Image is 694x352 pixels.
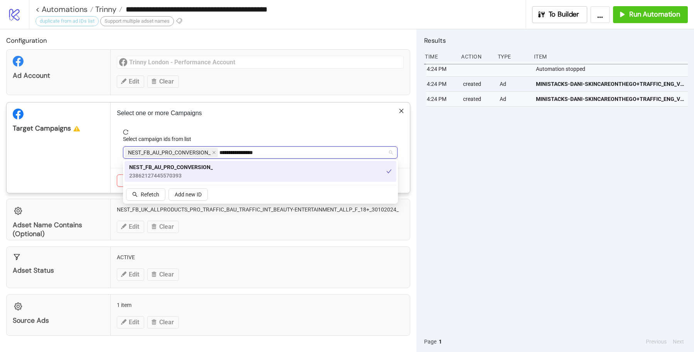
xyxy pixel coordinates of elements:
button: Next [670,337,686,346]
span: close [212,151,216,154]
div: Type [497,49,528,64]
div: Time [424,49,455,64]
button: Previous [643,337,669,346]
div: Support multiple adset names [100,16,174,26]
div: Action [460,49,491,64]
div: Target Campaigns [13,124,104,133]
span: Trinny [93,4,116,14]
span: Page [424,337,436,346]
span: Refetch [141,191,159,198]
div: 4:24 PM [426,92,457,106]
div: Ad [499,92,530,106]
span: NEST_FB_AU_PRO_CONVERSION_ [129,163,213,171]
div: Item [533,49,688,64]
h2: Results [424,35,688,45]
button: Run Automation [613,6,688,23]
div: created [462,77,493,91]
input: Select campaign ids from list [219,148,272,157]
p: Select one or more Campaigns [117,109,404,118]
a: Trinny [93,5,122,13]
label: Select campaign ids from list [123,135,196,143]
span: MINISTACKS-DANI-SKINCAREONTHEGO+TRAFFIC_ENG_VID_SKINCARE_SP_22092025_CC_SC7_USP10_TL_ [536,95,684,103]
div: created [462,92,493,106]
span: search [132,192,138,197]
span: reload [123,129,398,135]
span: Add new ID [175,191,202,198]
div: 4:24 PM [426,77,457,91]
div: NEST_FB_AU_PRO_CONVERSION_ [125,161,396,182]
span: To Builder [549,10,579,19]
a: MINISTACKS-DANI-SKINCAREONTHEGO+TRAFFIC_ENG_VID_SKINCARE_SP_22092025_CC_SC7_USP10_TL_ [536,92,684,106]
div: Automation stopped [535,62,690,76]
div: duplicate from ad IDs list [35,16,99,26]
button: ... [590,6,610,23]
span: MINISTACKS-DANI-SKINCAREONTHEGO+TRAFFIC_ENG_VID_SKINCARE_SP_22092025_CC_SC7_USP10_TL_ [536,80,684,88]
span: close [399,108,404,114]
button: To Builder [532,6,588,23]
button: Refetch [126,188,165,201]
button: Add new ID [168,188,208,201]
span: NEST_FB_AU_PRO_CONVERSION_ [128,148,211,157]
span: 23862127445570393 [129,171,213,180]
div: Ad [499,77,530,91]
span: NEST_FB_AU_PRO_CONVERSION_ [125,148,218,157]
div: 4:24 PM [426,62,457,76]
button: 1 [436,337,444,346]
a: < Automations [35,5,93,13]
h2: Configuration [6,35,410,45]
button: Cancel [117,174,145,187]
a: MINISTACKS-DANI-SKINCAREONTHEGO+TRAFFIC_ENG_VID_SKINCARE_SP_22092025_CC_SC7_USP10_TL_ [536,77,684,91]
span: check [386,169,392,174]
span: Run Automation [629,10,680,19]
